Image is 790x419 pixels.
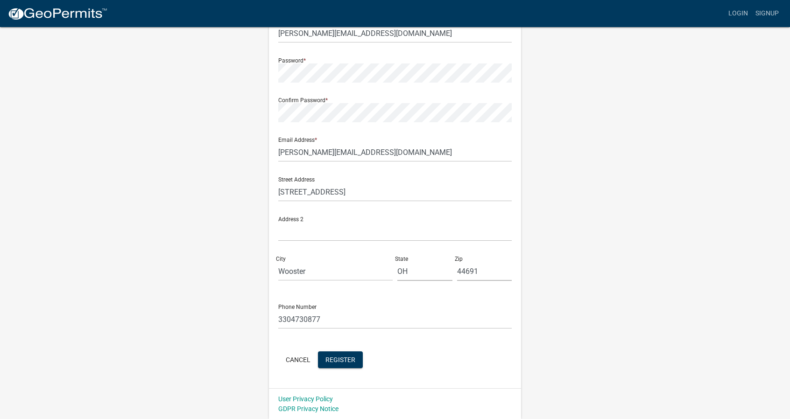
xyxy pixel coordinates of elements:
a: User Privacy Policy [278,395,333,403]
span: Register [325,356,355,363]
a: GDPR Privacy Notice [278,405,339,412]
button: Cancel [278,351,318,368]
a: Signup [752,5,783,22]
a: Login [725,5,752,22]
button: Register [318,351,363,368]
